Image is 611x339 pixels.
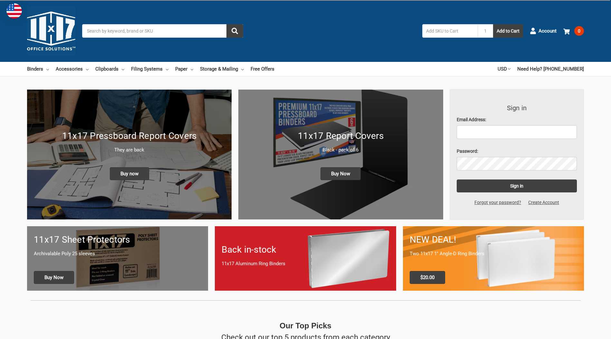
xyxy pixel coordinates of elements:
input: Search by keyword, brand or SKU [82,24,243,38]
a: 0 [563,23,584,39]
button: Add to Cart [493,24,523,38]
a: Back in-stock 11x17 Aluminum Ring Binders [215,226,396,290]
h3: Sign in [457,103,577,113]
a: Storage & Mailing [200,62,244,76]
p: 11x17 Aluminum Ring Binders [222,260,389,267]
span: Buy Now [34,271,74,284]
a: Paper [175,62,193,76]
input: Add SKU to Cart [422,24,478,38]
a: Create Account [525,199,563,206]
a: Accessories [56,62,89,76]
input: Sign in [457,179,577,192]
a: New 11x17 Pressboard Binders 11x17 Pressboard Report Covers They are back Buy now [27,90,232,219]
label: Password: [457,148,577,155]
span: Account [539,27,557,35]
h1: 11x17 Report Covers [245,129,436,143]
p: Archivalable Poly 25 sleeves [34,250,201,257]
span: 0 [574,26,584,36]
img: duty and tax information for United States [6,3,22,19]
img: 11x17.com [27,7,75,55]
a: Need Help? [PHONE_NUMBER] [517,62,584,76]
span: Buy Now [320,167,361,180]
a: 11x17 Report Covers 11x17 Report Covers Black - pack of 6 Buy Now [238,90,443,219]
p: They are back [34,146,225,154]
span: $20.00 [410,271,445,284]
a: Account [530,23,557,39]
a: 11x17 Binder 2-pack only $20.00 NEW DEAL! Two 11x17 1" Angle-D Ring Binders $20.00 [403,226,584,290]
h1: 11x17 Pressboard Report Covers [34,129,225,143]
img: 11x17 Report Covers [238,90,443,219]
a: USD [498,62,511,76]
h1: NEW DEAL! [410,233,577,247]
h1: 11x17 Sheet Protectors [34,233,201,247]
p: Our Top Picks [280,320,331,332]
h1: Back in-stock [222,243,389,257]
p: Two 11x17 1" Angle-D Ring Binders [410,250,577,257]
label: Email Address: [457,116,577,123]
p: Black - pack of 6 [245,146,436,154]
span: Buy now [110,167,149,180]
a: Free Offers [251,62,274,76]
a: Filing Systems [131,62,168,76]
a: Forgot your password? [471,199,525,206]
a: Clipboards [95,62,124,76]
img: New 11x17 Pressboard Binders [27,90,232,219]
a: Binders [27,62,49,76]
a: 11x17 sheet protectors 11x17 Sheet Protectors Archivalable Poly 25 sleeves Buy Now [27,226,208,290]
